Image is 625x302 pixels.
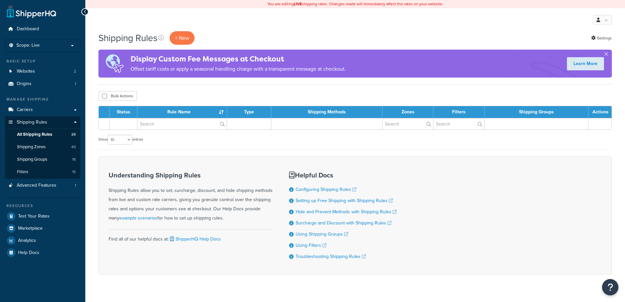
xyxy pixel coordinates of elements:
span: 39 [71,132,76,137]
input: Search [433,118,484,129]
b: LIVE [294,1,302,7]
label: Show entries [98,135,143,145]
span: Analytics [18,238,36,244]
li: Advanced Features [5,179,80,192]
h4: Display Custom Fee Messages at Checkout [131,54,346,64]
li: All Shipping Rules [5,128,80,141]
span: 2 [74,69,76,74]
input: Search [137,118,227,129]
th: Shipping Groups [485,106,589,118]
li: Shipping Groups [5,153,80,166]
a: Filters 15 [5,166,80,178]
span: Dashboard [17,26,39,32]
span: 1 [75,81,76,87]
span: Shipping Groups [17,157,47,162]
a: Websites 2 [5,65,80,78]
span: Help Docs [18,250,39,256]
span: Filters [17,169,28,175]
a: example scenarios [119,215,157,221]
a: Using Shipping Groups [296,231,348,238]
a: Shipping Rules [5,116,80,128]
th: Status [110,106,137,118]
span: Websites [17,69,35,74]
img: duties-banner-06bc72dcb5fe05cb3f9472aba00be2ae8eb53ab6f0d8bb03d382ba314ac3c341.png [98,50,131,78]
div: Find all of our helpful docs at: [109,229,273,244]
span: 15 [72,169,76,175]
a: ShipperHQ Home [7,5,56,18]
div: Manage Shipping [5,97,80,102]
th: Shipping Methods [271,106,383,118]
a: All Shipping Rules 39 [5,128,80,141]
a: Advanced Features 1 [5,179,80,192]
th: Actions [589,106,612,118]
button: Open Resource Center [602,279,618,295]
a: Hide and Prevent Methods with Shipping Rules [296,208,397,215]
a: Carriers [5,104,80,116]
span: 1 [75,183,76,188]
div: Resources [5,203,80,209]
div: Shipping Rules allow you to set, surcharge, discount, and hide shipping methods from live and cus... [109,172,273,223]
span: Origins [17,81,31,87]
a: Shipping Zones 40 [5,141,80,153]
li: Filters [5,166,80,178]
a: Analytics [5,235,80,246]
p: Offset tariff costs or apply a seasonal handling charge with a transparent message at checkout. [131,64,346,74]
select: Showentries [108,135,132,145]
a: Shipping Groups 16 [5,153,80,166]
a: Settings [591,34,612,43]
h3: Helpful Docs [289,172,397,179]
span: 16 [72,157,76,162]
span: All Shipping Rules [17,132,52,137]
span: Shipping Zones [17,144,46,150]
span: Advanced Features [17,183,56,188]
span: Scope: Live [16,43,40,48]
p: + New [170,31,195,45]
a: Using Filters [296,242,326,249]
th: Rule Name [137,106,227,118]
h1: Shipping Rules [98,32,157,44]
h3: Understanding Shipping Rules [109,172,273,179]
input: Search [383,118,433,129]
a: Learn More [567,57,604,70]
span: Carriers [17,107,33,113]
a: ShipperHQ Help Docs [169,236,221,243]
a: Test Your Rates [5,210,80,222]
span: Marketplace [18,226,43,231]
a: Marketplace [5,222,80,234]
th: Zones [383,106,433,118]
a: Help Docs [5,247,80,259]
div: Basic Setup [5,58,80,64]
span: 40 [71,144,76,150]
a: Configuring Shipping Rules [296,186,356,193]
th: Type [227,106,271,118]
th: Filters [433,106,485,118]
li: Origins [5,78,80,90]
button: Bulk Actions [98,91,137,101]
li: Shipping Rules [5,116,80,179]
li: Shipping Zones [5,141,80,153]
li: Websites [5,65,80,78]
a: Origins 1 [5,78,80,90]
a: Setting up Free Shipping with Shipping Rules [296,197,393,204]
a: Troubleshooting Shipping Rules [296,253,366,260]
a: Surcharge and Discount with Shipping Rules [296,220,391,226]
span: Test Your Rates [18,214,50,219]
a: Dashboard [5,23,80,35]
span: Shipping Rules [17,120,47,125]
